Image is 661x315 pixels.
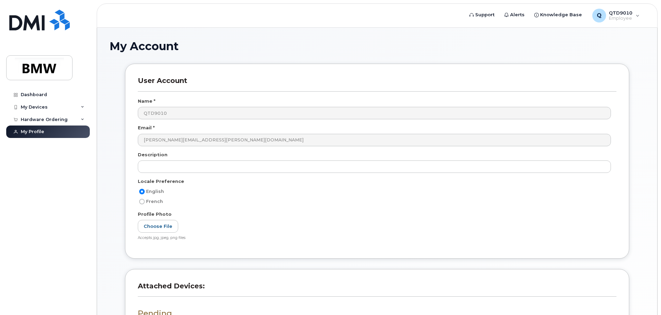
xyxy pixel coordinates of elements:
label: Description [138,151,167,158]
input: English [139,189,145,194]
span: French [146,199,163,204]
div: Accepts jpg, jpeg, png files [138,235,611,241]
label: Profile Photo [138,211,172,217]
span: English [146,189,164,194]
input: French [139,199,145,204]
label: Choose File [138,220,178,233]
label: Name * [138,98,155,104]
h3: Attached Devices: [138,282,616,297]
h1: My Account [109,40,645,52]
h3: User Account [138,76,616,91]
label: Locale Preference [138,178,184,185]
label: Email * [138,124,155,131]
